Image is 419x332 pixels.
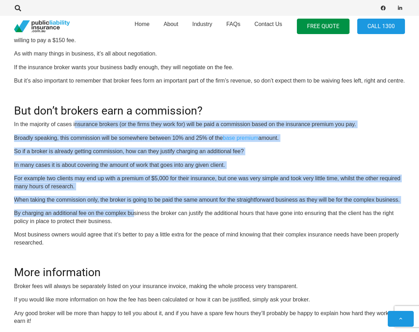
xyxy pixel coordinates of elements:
[14,209,405,225] p: By charging an additional fee on the complex business the broker can justify the additional hours...
[192,21,212,27] span: Industry
[134,21,149,27] span: Home
[247,14,289,39] a: Contact Us
[14,134,405,142] p: Broadly speaking, this commission will be somewhere between 10% and 25% of the amount.
[11,5,25,11] a: Search
[223,135,258,141] a: base premium
[14,175,405,190] p: For example two clients may end up with a premium of $5,000 for their insurance, but one was very...
[14,50,405,58] p: As with many things in business, it’s all about negotiation.
[357,19,405,34] a: Call 1300
[378,3,388,13] a: Facebook
[14,257,405,279] h2: More information
[14,231,405,247] p: Most business owners would agree that it’s better to pay a little extra for the peace of mind kno...
[164,21,178,27] span: About
[254,21,282,27] span: Contact Us
[395,3,405,13] a: LinkedIn
[14,64,405,71] p: If the insurance broker wants your business badly enough, they will negotiate on the fee.
[14,148,405,155] p: So if a broker is already getting commission, how can they justify charging an additional fee?
[14,296,405,304] p: If you would like more information on how the fee has been calculated or how it can be justified,...
[14,96,405,117] h2: But don’t brokers earn a commission?
[14,20,70,33] a: pli_logotransparent
[297,19,350,34] a: FREE QUOTE
[127,14,157,39] a: Home
[14,161,405,169] p: In many cases it is about covering the amount of work that goes into any given client.
[14,121,405,128] p: In the majority of cases insurance brokers (or the firms they work for) will be paid a commission...
[14,310,405,325] p: Any good broker will be more than happy to tell you about it, and if you have a spare few hours t...
[388,311,414,327] a: Back to top
[14,196,405,204] p: When taking the commission only, the broker is going to be paid the same amount for the straightf...
[226,21,240,27] span: FAQs
[14,282,405,290] p: Broker fees will always be separately listed on your insurance invoice, making the whole process ...
[219,14,247,39] a: FAQs
[157,14,185,39] a: About
[14,77,405,85] p: But it’s also important to remember that broker fees form an important part of the firm’s revenue...
[185,14,219,39] a: Industry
